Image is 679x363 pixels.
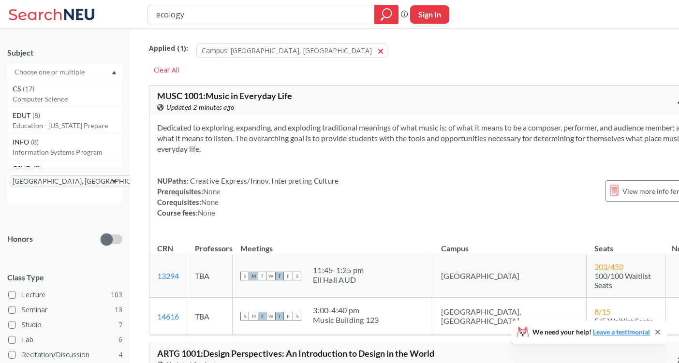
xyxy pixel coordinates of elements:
[7,47,122,58] div: Subject
[187,298,233,335] td: TBA
[8,334,122,346] label: Lab
[249,312,258,320] span: M
[587,233,665,254] th: Seats
[189,176,339,185] span: Creative Express/Innov, Interpreting Culture
[258,272,266,280] span: T
[313,305,379,315] div: 3:00 - 4:40 pm
[203,187,221,196] span: None
[7,173,122,204] div: [GEOGRAPHIC_DATA], [GEOGRAPHIC_DATA]X to remove pillDropdown arrow
[275,272,284,280] span: T
[258,312,266,320] span: T
[115,305,122,315] span: 13
[149,43,188,54] span: Applied ( 1 ):
[13,121,122,131] p: Education - [US_STATE] Prepare
[249,272,258,280] span: M
[433,254,587,298] td: [GEOGRAPHIC_DATA]
[284,312,293,320] span: F
[13,147,122,157] p: Information Systems Program
[594,271,651,290] span: 100/100 Waitlist Seats
[23,85,34,93] span: ( 17 )
[313,315,379,325] div: Music Building 123
[593,328,650,336] a: Leave a testimonial
[381,8,392,21] svg: magnifying glass
[112,71,117,74] svg: Dropdown arrow
[33,164,41,173] span: ( 7 )
[118,349,122,360] span: 4
[157,271,179,280] a: 13294
[112,180,117,184] svg: Dropdown arrow
[201,198,219,206] span: None
[233,233,433,254] th: Meetings
[8,319,122,331] label: Studio
[13,84,23,94] span: CS
[13,137,31,147] span: INFO
[118,319,122,330] span: 7
[313,265,364,275] div: 11:45 - 1:25 pm
[293,272,301,280] span: S
[111,290,122,300] span: 103
[266,272,275,280] span: W
[32,111,40,119] span: ( 8 )
[8,304,122,316] label: Seminar
[433,233,587,254] th: Campus
[293,312,301,320] span: S
[187,233,233,254] th: Professors
[118,334,122,345] span: 6
[532,329,650,335] span: We need your help!
[266,312,275,320] span: W
[157,243,173,254] div: CRN
[157,175,339,218] div: NUPaths: Prerequisites: Corequisites: Course fees:
[313,275,364,285] div: Ell Hall AUD
[374,5,399,24] div: magnifying glass
[13,94,122,104] p: Computer Science
[31,138,39,146] span: ( 8 )
[149,63,184,77] div: Clear All
[10,175,163,187] span: [GEOGRAPHIC_DATA], [GEOGRAPHIC_DATA]X to remove pill
[594,316,653,325] span: 5/5 Waitlist Seats
[13,110,32,121] span: EDUT
[594,262,623,271] span: 203 / 450
[433,298,587,335] td: [GEOGRAPHIC_DATA], [GEOGRAPHIC_DATA]
[240,312,249,320] span: S
[240,272,249,280] span: S
[202,46,372,55] span: Campus: [GEOGRAPHIC_DATA], [GEOGRAPHIC_DATA]
[284,272,293,280] span: F
[10,66,91,78] input: Choose one or multiple
[187,254,233,298] td: TBA
[7,272,122,283] span: Class Type
[155,6,368,23] input: Class, professor, course number, "phrase"
[196,44,387,58] button: Campus: [GEOGRAPHIC_DATA], [GEOGRAPHIC_DATA]
[13,163,33,174] span: GSND
[157,312,179,321] a: 14616
[166,102,235,113] span: Updated 2 minutes ago
[8,348,122,361] label: Recitation/Discussion
[157,348,434,359] span: ARTG 1001 : Design Perspectives: An Introduction to Design in the World
[8,289,122,301] label: Lecture
[198,208,215,217] span: None
[7,64,122,80] div: Dropdown arrowCS(17)Computer ScienceEDUT(8)Education - [US_STATE] PrepareINFO(8)Information Syste...
[594,307,610,316] span: 8 / 15
[7,233,33,245] p: Honors
[157,90,292,101] span: MUSC 1001 : Music in Everyday Life
[275,312,284,320] span: T
[410,5,449,24] button: Sign In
